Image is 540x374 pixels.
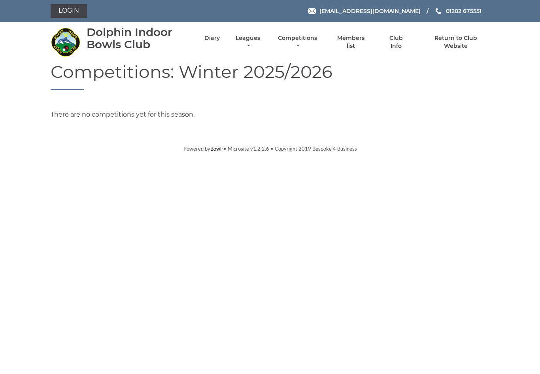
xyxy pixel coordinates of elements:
[446,8,481,15] span: 01202 675551
[434,7,481,15] a: Phone us 01202 675551
[51,62,489,90] h1: Competitions: Winter 2025/2026
[383,34,409,50] a: Club Info
[319,8,421,15] span: [EMAIL_ADDRESS][DOMAIN_NAME]
[204,34,220,42] a: Diary
[276,34,319,50] a: Competitions
[51,4,87,18] a: Login
[87,26,191,51] div: Dolphin Indoor Bowls Club
[308,8,316,14] img: Email
[333,34,369,50] a: Members list
[210,145,223,152] a: Bowlr
[234,34,262,50] a: Leagues
[423,34,489,50] a: Return to Club Website
[436,8,441,14] img: Phone us
[308,7,421,15] a: Email [EMAIL_ADDRESS][DOMAIN_NAME]
[183,145,357,152] span: Powered by • Microsite v1.2.2.6 • Copyright 2019 Bespoke 4 Business
[51,27,80,57] img: Dolphin Indoor Bowls Club
[45,110,495,119] div: There are no competitions yet for this season.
